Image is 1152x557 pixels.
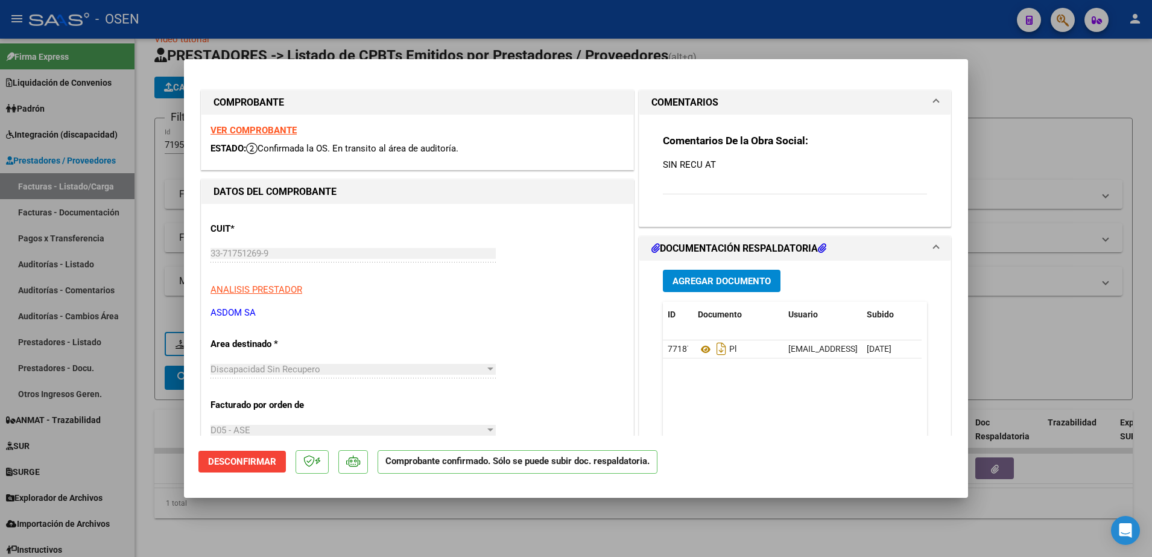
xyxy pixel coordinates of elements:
datatable-header-cell: Usuario [783,302,862,328]
datatable-header-cell: Subido [862,302,922,328]
div: Open Intercom Messenger [1111,516,1140,545]
mat-expansion-panel-header: DOCUMENTACIÓN RESPALDATORIA [639,237,951,261]
span: Desconfirmar [208,456,276,467]
i: Descargar documento [714,339,729,358]
datatable-header-cell: ID [663,302,693,328]
span: D05 - ASE [210,425,250,436]
datatable-header-cell: Documento [693,302,783,328]
span: Discapacidad Sin Recupero [210,364,320,375]
p: Comprobante confirmado. Sólo se puede subir doc. respaldatoria. [378,450,657,474]
span: 77187 [668,344,692,354]
div: DOCUMENTACIÓN RESPALDATORIA [639,261,951,511]
span: Pl [698,345,736,354]
mat-expansion-panel-header: COMENTARIOS [639,91,951,115]
span: [EMAIL_ADDRESS][DOMAIN_NAME] - [PERSON_NAME] [788,344,993,354]
strong: DATOS DEL COMPROBANTE [214,186,337,197]
a: VER COMPROBANTE [210,125,297,136]
span: Agregar Documento [673,276,771,287]
p: ASDOM SA [210,306,624,320]
button: Desconfirmar [198,451,286,473]
strong: COMPROBANTE [214,97,284,108]
p: SIN RECU AT [663,158,927,171]
p: CUIT [210,222,335,236]
h1: DOCUMENTACIÓN RESPALDATORIA [651,241,826,256]
span: Subido [867,310,894,319]
p: Facturado por orden de [210,398,335,412]
span: ESTADO: [210,143,246,154]
span: Usuario [788,310,818,319]
span: ID [668,310,676,319]
p: Area destinado * [210,337,335,351]
button: Agregar Documento [663,270,780,292]
strong: Comentarios De la Obra Social: [663,135,808,147]
span: Documento [698,310,742,319]
div: COMENTARIOS [639,115,951,226]
span: Confirmada la OS. En transito al área de auditoría. [246,143,458,154]
span: ANALISIS PRESTADOR [210,284,302,295]
span: [DATE] [867,344,891,354]
h1: COMENTARIOS [651,95,718,110]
